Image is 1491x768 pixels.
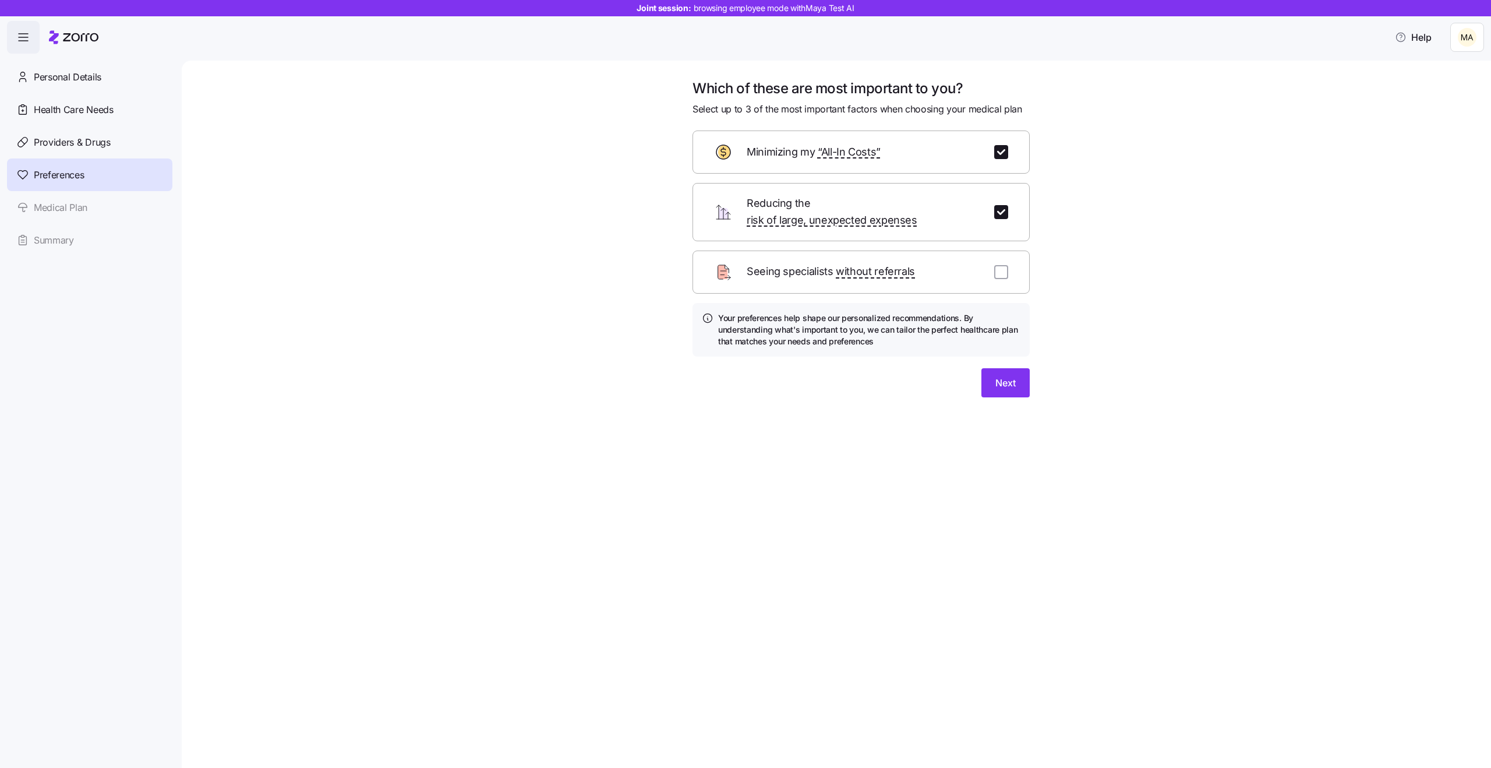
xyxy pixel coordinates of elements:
[7,93,172,126] a: Health Care Needs
[34,135,111,150] span: Providers & Drugs
[34,103,114,117] span: Health Care Needs
[34,168,84,182] span: Preferences
[747,263,915,280] span: Seeing specialists
[694,2,854,14] span: browsing employee mode with Maya Test AI
[1458,28,1476,47] img: b90c66162d92440c14c966a4a10feb12
[7,191,172,224] a: Medical Plan
[7,158,172,191] a: Preferences
[747,144,881,161] span: Minimizing my
[7,126,172,158] a: Providers & Drugs
[836,263,915,280] span: without referrals
[747,212,917,229] span: risk of large, unexpected expenses
[637,2,854,14] span: Joint session:
[747,195,980,229] span: Reducing the
[818,144,881,161] span: “All-In Costs”
[7,61,172,93] a: Personal Details
[718,312,1020,348] h4: Your preferences help shape our personalized recommendations. By understanding what's important t...
[34,70,101,84] span: Personal Details
[7,224,172,256] a: Summary
[1386,26,1441,49] button: Help
[692,102,1022,117] span: Select up to 3 of the most important factors when choosing your medical plan
[692,79,1030,97] h1: Which of these are most important to you?
[981,368,1030,397] button: Next
[1395,30,1432,44] span: Help
[995,376,1016,390] span: Next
